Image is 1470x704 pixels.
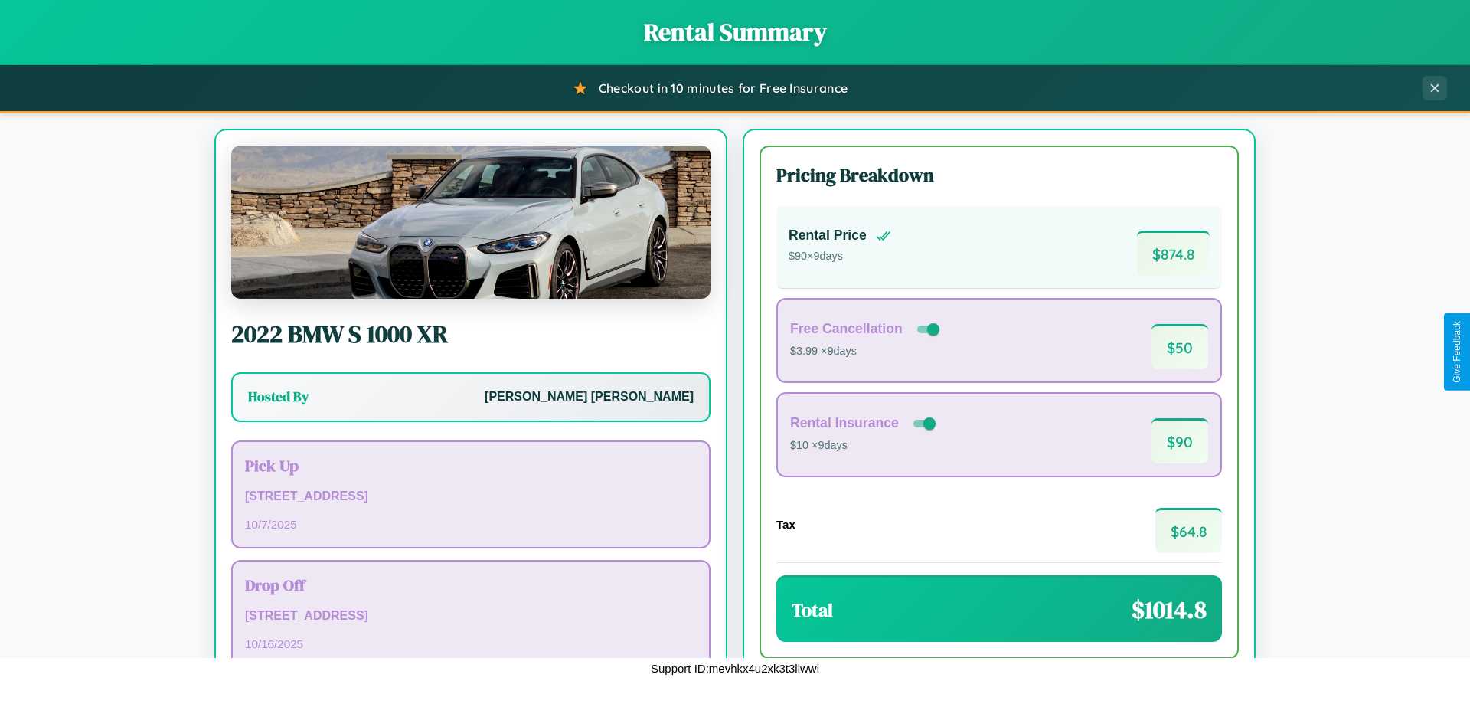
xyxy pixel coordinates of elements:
[1155,508,1222,553] span: $ 64.8
[245,574,697,596] h3: Drop Off
[245,605,697,627] p: [STREET_ADDRESS]
[599,80,848,96] span: Checkout in 10 minutes for Free Insurance
[651,658,819,679] p: Support ID: mevhkx4u2xk3t3llwwi
[790,436,939,456] p: $10 × 9 days
[1137,231,1210,276] span: $ 874.8
[231,146,710,299] img: BMW S 1000 XR
[776,162,1222,188] h3: Pricing Breakdown
[245,454,697,476] h3: Pick Up
[789,247,891,267] p: $ 90 × 9 days
[245,486,697,508] p: [STREET_ADDRESS]
[790,342,942,362] p: $3.99 × 9 days
[792,598,833,623] h3: Total
[790,321,903,337] h4: Free Cancellation
[1151,418,1208,463] span: $ 90
[231,317,710,351] h2: 2022 BMW S 1000 XR
[15,15,1455,49] h1: Rental Summary
[776,518,795,531] h4: Tax
[789,228,867,244] h4: Rental Price
[790,415,899,431] h4: Rental Insurance
[245,634,697,654] p: 10 / 16 / 2025
[245,514,697,535] p: 10 / 7 / 2025
[1452,321,1462,383] div: Give Feedback
[248,388,309,406] h3: Hosted By
[1151,324,1208,369] span: $ 50
[1132,593,1207,627] span: $ 1014.8
[485,386,694,408] p: [PERSON_NAME] [PERSON_NAME]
